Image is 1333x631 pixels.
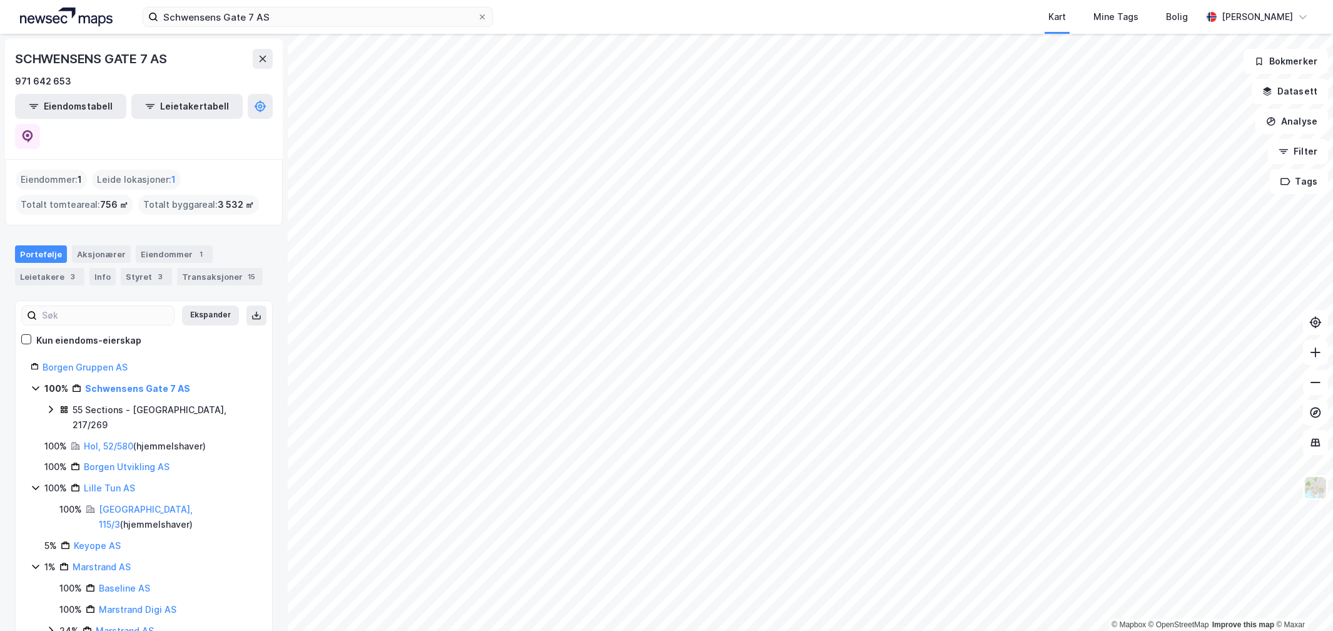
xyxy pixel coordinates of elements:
div: 100% [44,381,68,396]
a: Keyope AS [74,540,121,551]
div: Mine Tags [1093,9,1138,24]
span: 1 [78,172,82,187]
button: Leietakertabell [131,94,243,119]
div: ( hjemmelshaver ) [99,502,257,532]
input: Søk på adresse, matrikkel, gårdeiere, leietakere eller personer [158,8,477,26]
div: [PERSON_NAME] [1222,9,1293,24]
button: Datasett [1252,79,1328,104]
div: Totalt byggareal : [138,195,259,215]
div: 100% [59,502,82,517]
div: 55 Sections - [GEOGRAPHIC_DATA], 217/269 [73,403,257,433]
a: [GEOGRAPHIC_DATA], 115/3 [99,504,193,530]
div: Kun eiendoms-eierskap [36,333,141,348]
div: SCHWENSENS GATE 7 AS [15,49,170,69]
div: Eiendommer : [16,170,87,190]
div: 3 [67,270,79,283]
button: Analyse [1255,109,1328,134]
a: Borgen Gruppen AS [43,362,128,372]
iframe: Chat Widget [1270,571,1333,631]
button: Bokmerker [1244,49,1328,74]
span: 3 532 ㎡ [218,197,254,212]
a: Hol, 52/580 [84,441,133,451]
a: Marstrand AS [73,562,131,572]
a: Schwensens Gate 7 AS [85,383,190,394]
div: Leide lokasjoner : [92,170,181,190]
a: Borgen Utvikling AS [84,461,170,472]
div: 100% [44,459,67,475]
div: Kontrollprogram for chat [1270,571,1333,631]
input: Søk [37,306,174,325]
a: Lille Tun AS [84,483,135,493]
a: Baseline AS [99,583,150,593]
div: Styret [121,268,172,285]
button: Filter [1268,139,1328,164]
img: logo.a4113a55bc3d86da70a041830d287a7e.svg [20,8,113,26]
div: Bolig [1166,9,1188,24]
div: Portefølje [15,245,67,263]
div: 971 642 653 [15,74,71,89]
a: Mapbox [1112,620,1146,629]
div: 100% [59,602,82,617]
div: 5% [44,538,57,553]
button: Ekspander [182,305,239,326]
div: 1 [195,248,208,260]
div: 100% [59,581,82,596]
div: ( hjemmelshaver ) [84,439,206,454]
div: Kart [1048,9,1066,24]
span: 756 ㎡ [100,197,128,212]
div: Info [89,268,116,285]
div: 1% [44,560,56,575]
a: Marstrand Digi AS [99,604,176,615]
div: Leietakere [15,268,84,285]
div: Eiendommer [136,245,213,263]
a: Improve this map [1212,620,1274,629]
button: Tags [1270,169,1328,194]
div: 15 [245,270,258,283]
div: 100% [44,439,67,454]
span: 1 [171,172,176,187]
div: Totalt tomteareal : [16,195,133,215]
img: Z [1304,476,1327,500]
div: Aksjonærer [72,245,131,263]
a: OpenStreetMap [1148,620,1209,629]
div: 3 [155,270,167,283]
button: Eiendomstabell [15,94,126,119]
div: 100% [44,481,67,496]
div: Transaksjoner [177,268,263,285]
